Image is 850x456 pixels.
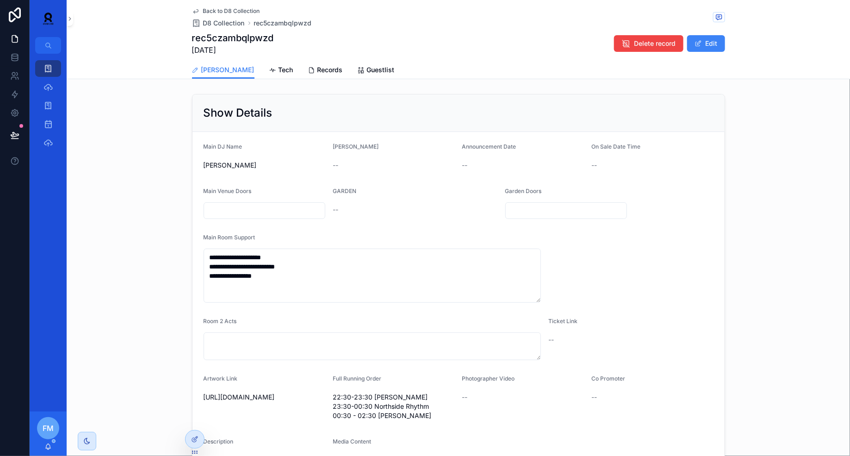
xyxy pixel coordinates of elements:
[548,318,577,325] span: Ticket Link
[204,106,273,120] h2: Show Details
[333,438,371,445] span: Media Content
[192,44,274,56] span: [DATE]
[192,7,260,15] a: Back to D8 Collection
[462,161,468,170] span: --
[204,187,252,194] span: Main Venue Doors
[203,7,260,15] span: Back to D8 Collection
[201,65,254,75] span: [PERSON_NAME]
[204,393,326,402] span: [URL][DOMAIN_NAME]
[687,35,725,52] button: Edit
[204,318,237,325] span: Room 2 Acts
[279,65,293,75] span: Tech
[203,19,245,28] span: D8 Collection
[204,438,234,445] span: Description
[591,161,597,170] span: --
[614,35,683,52] button: Delete record
[37,11,59,26] img: App logo
[308,62,343,80] a: Records
[462,393,468,402] span: --
[43,423,54,434] span: FM
[333,393,455,420] span: 22:30-23:30 [PERSON_NAME] 23:30-00:30 Northside Rhythm 00:30 - 02:30 [PERSON_NAME]
[367,65,395,75] span: Guestlist
[254,19,312,28] a: rec5czambqlpwzd
[204,234,255,241] span: Main Room Support
[333,143,378,150] span: [PERSON_NAME]
[634,39,676,48] span: Delete record
[333,161,338,170] span: --
[591,375,625,382] span: Co Promoter
[317,65,343,75] span: Records
[204,143,242,150] span: Main DJ Name
[462,375,515,382] span: Photographer Video
[591,393,597,402] span: --
[192,31,274,44] h1: rec5czambqlpwzd
[358,62,395,80] a: Guestlist
[505,187,542,194] span: Garden Doors
[192,62,254,79] a: [PERSON_NAME]
[591,143,640,150] span: On Sale Date Time
[204,375,238,382] span: Artwork Link
[204,161,326,170] span: [PERSON_NAME]
[333,375,381,382] span: Full Running Order
[192,19,245,28] a: D8 Collection
[548,335,554,344] span: --
[30,54,67,163] div: scrollable content
[333,187,356,194] span: GARDEN
[333,205,338,214] span: --
[462,143,516,150] span: Announcement Date
[269,62,293,80] a: Tech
